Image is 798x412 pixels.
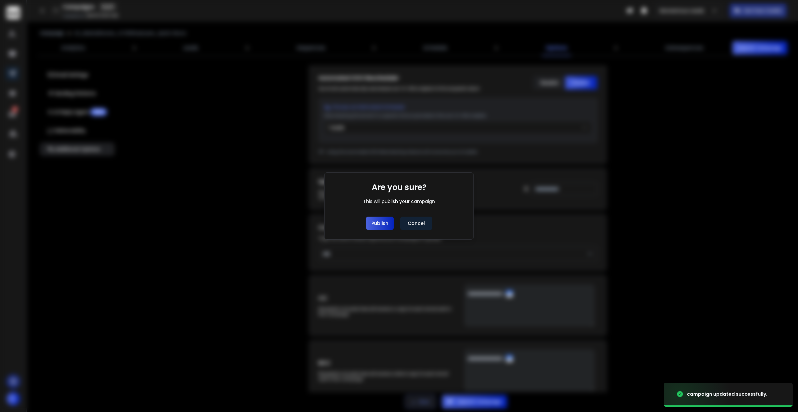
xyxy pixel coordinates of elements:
div: campaign updated successfully. [687,391,767,397]
button: Publish [366,217,394,230]
button: Cancel [400,217,432,230]
div: This will publish your campaign [363,198,435,205]
h1: Are you sure? [372,182,427,193]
